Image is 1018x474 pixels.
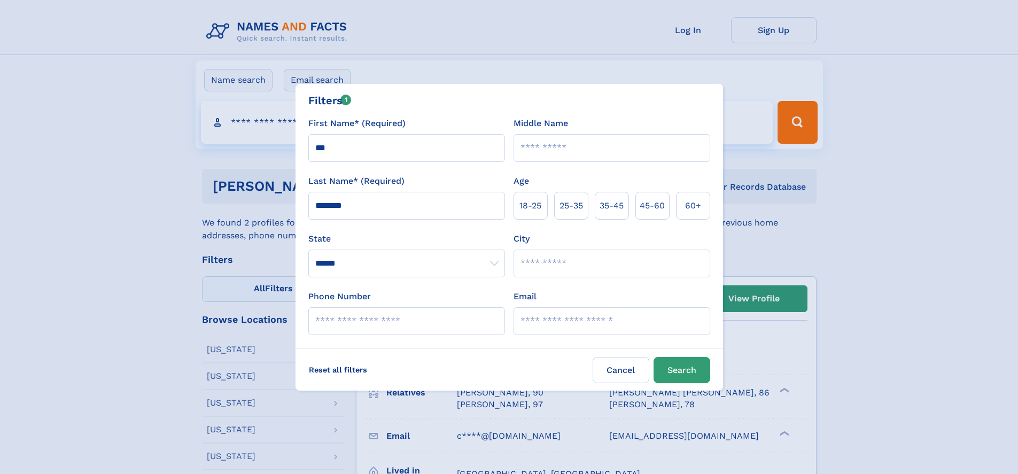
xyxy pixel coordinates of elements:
[308,175,405,188] label: Last Name* (Required)
[640,199,665,212] span: 45‑60
[514,232,530,245] label: City
[559,199,583,212] span: 25‑35
[600,199,624,212] span: 35‑45
[308,117,406,130] label: First Name* (Required)
[514,290,537,303] label: Email
[302,357,374,383] label: Reset all filters
[308,232,505,245] label: State
[514,117,568,130] label: Middle Name
[308,92,352,108] div: Filters
[685,199,701,212] span: 60+
[519,199,541,212] span: 18‑25
[593,357,649,383] label: Cancel
[654,357,710,383] button: Search
[308,290,371,303] label: Phone Number
[514,175,529,188] label: Age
